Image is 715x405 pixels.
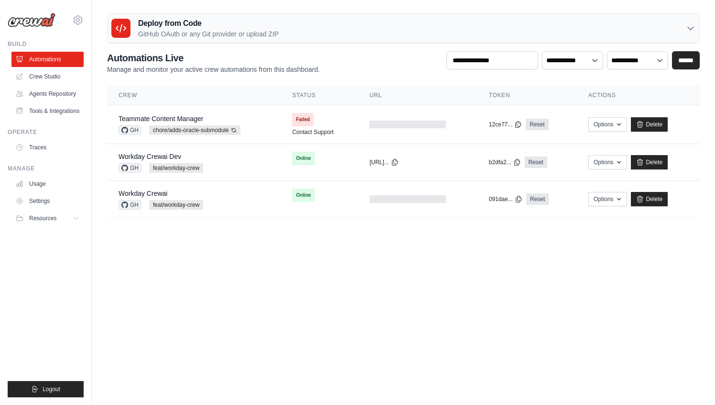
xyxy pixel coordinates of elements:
[11,193,84,209] a: Settings
[292,152,314,165] span: Online
[29,214,56,222] span: Resources
[119,200,141,210] span: GH
[8,40,84,48] div: Build
[11,140,84,155] a: Traces
[43,385,60,393] span: Logout
[11,176,84,191] a: Usage
[525,157,547,168] a: Reset
[149,163,203,173] span: feat/workday-crew
[119,125,141,135] span: GH
[588,155,627,169] button: Options
[292,128,334,136] a: Contact Support
[588,117,627,132] button: Options
[119,163,141,173] span: GH
[526,193,549,205] a: Reset
[107,51,320,65] h2: Automations Live
[292,113,314,126] span: Failed
[8,128,84,136] div: Operate
[631,192,668,206] a: Delete
[631,117,668,132] a: Delete
[8,381,84,397] button: Logout
[11,211,84,226] button: Resources
[577,86,700,105] th: Actions
[631,155,668,169] a: Delete
[149,200,203,210] span: feat/workday-crew
[11,103,84,119] a: Tools & Integrations
[489,195,522,203] button: 091dae...
[489,121,522,128] button: 12ce77...
[292,189,314,202] span: Online
[119,190,167,197] a: Workday Crewai
[588,192,627,206] button: Options
[107,65,320,74] p: Manage and monitor your active crew automations from this dashboard.
[119,115,203,123] a: Teammate Content Manager
[281,86,358,105] th: Status
[489,158,521,166] button: b2dfa2...
[526,119,548,130] a: Reset
[11,52,84,67] a: Automations
[8,13,55,27] img: Logo
[358,86,477,105] th: URL
[138,29,279,39] p: GitHub OAuth or any Git provider or upload ZIP
[11,86,84,101] a: Agents Repository
[107,86,281,105] th: Crew
[119,153,181,160] a: Workday Crewai Dev
[149,125,240,135] span: chore/adds-oracle-submodule
[138,18,279,29] h3: Deploy from Code
[11,69,84,84] a: Crew Studio
[477,86,577,105] th: Token
[8,165,84,172] div: Manage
